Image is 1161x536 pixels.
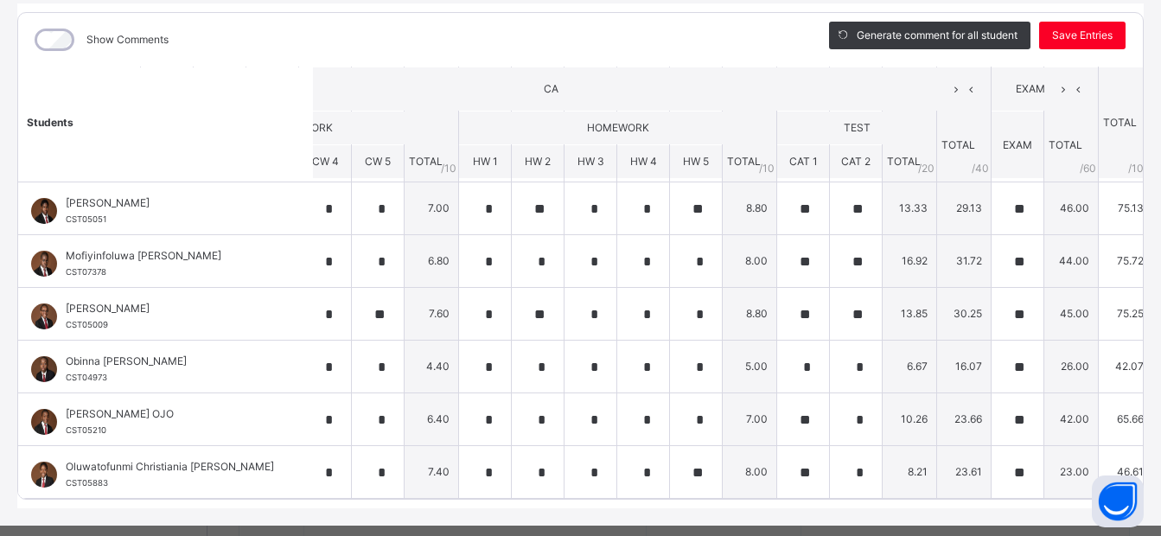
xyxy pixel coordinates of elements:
th: TOTAL [1099,67,1153,178]
span: / 20 [918,161,935,176]
td: 7.00 [723,393,777,446]
td: 75.72 [1099,235,1153,288]
span: [PERSON_NAME] [66,301,274,316]
span: EXAM [1005,81,1056,97]
span: TOTAL [1049,137,1082,150]
td: 7.40 [405,446,459,499]
td: 31.72 [937,235,992,288]
td: 23.61 [937,446,992,499]
span: Save Entries [1052,28,1113,43]
span: CST07378 [66,267,106,277]
td: 8.00 [723,235,777,288]
img: CST05009.png [31,303,57,329]
td: 6.80 [405,235,459,288]
span: CST05009 [66,320,108,329]
img: CST05210.png [31,409,57,435]
span: TOTAL [409,155,443,168]
span: HW 5 [683,155,709,168]
img: CST04973.png [31,356,57,382]
span: TOTAL [727,155,761,168]
span: / 60 [1080,161,1096,176]
span: CW 4 [312,155,339,168]
span: / 10 [759,161,775,176]
span: HOMEWORK [587,121,649,134]
td: 6.67 [883,341,937,393]
span: TOTAL [887,155,921,168]
span: CAT 2 [841,155,871,168]
span: CST05210 [66,425,106,435]
td: 23.00 [1044,446,1099,499]
td: 7.60 [405,288,459,341]
img: CST05883.png [31,462,57,488]
span: HW 4 [630,155,657,168]
td: 75.13 [1099,182,1153,235]
td: 46.61 [1099,446,1153,499]
span: Obinna [PERSON_NAME] [66,354,274,369]
td: 4.40 [405,341,459,393]
td: 46.00 [1044,182,1099,235]
span: Oluwatofunmi Christiania [PERSON_NAME] [66,459,274,475]
span: [PERSON_NAME] OJO [66,406,274,422]
td: 13.85 [883,288,937,341]
span: CST05051 [66,214,106,224]
span: /100 [1128,161,1151,176]
button: Open asap [1092,475,1144,527]
td: 75.25 [1099,288,1153,341]
td: 42.07 [1099,341,1153,393]
td: 8.80 [723,182,777,235]
td: 45.00 [1044,288,1099,341]
span: HW 1 [473,155,498,168]
span: / 40 [972,161,989,176]
td: 23.66 [937,393,992,446]
td: 26.00 [1044,341,1099,393]
span: TOTAL [941,137,975,150]
span: HW 2 [525,155,551,168]
span: Mofiyinfoluwa [PERSON_NAME] [66,248,274,264]
span: EXAM [1003,137,1032,150]
td: 5.00 [723,341,777,393]
td: 6.40 [405,393,459,446]
span: HW 3 [577,155,604,168]
td: 16.07 [937,341,992,393]
span: CA [154,81,948,97]
span: Generate comment for all student [857,28,1017,43]
td: 8.21 [883,446,937,499]
span: CST04973 [66,373,107,382]
span: TEST [844,121,871,134]
td: 16.92 [883,235,937,288]
span: CAT 1 [789,155,818,168]
td: 44.00 [1044,235,1099,288]
td: 8.00 [723,446,777,499]
span: CW 5 [365,155,391,168]
td: 29.13 [937,182,992,235]
td: 42.00 [1044,393,1099,446]
td: 8.80 [723,288,777,341]
img: CST07378.png [31,251,57,277]
td: 10.26 [883,393,937,446]
span: CST05883 [66,478,108,488]
td: 13.33 [883,182,937,235]
label: Show Comments [86,32,169,48]
span: Students [27,116,73,129]
td: 7.00 [405,182,459,235]
img: CST05051.png [31,198,57,224]
span: / 10 [441,161,456,176]
span: [PERSON_NAME] [66,195,274,211]
td: 65.66 [1099,393,1153,446]
td: 30.25 [937,288,992,341]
